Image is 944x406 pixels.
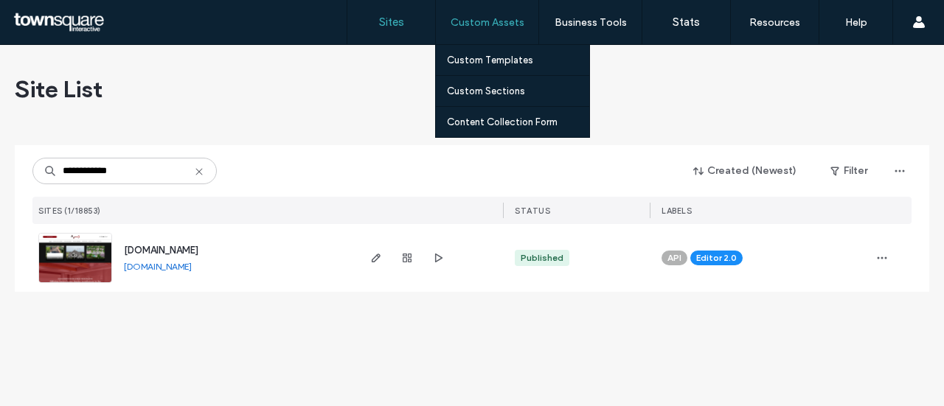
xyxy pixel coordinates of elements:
[749,16,800,29] label: Resources
[33,10,63,24] span: Help
[696,251,737,265] span: Editor 2.0
[447,85,525,97] label: Custom Sections
[451,16,524,29] label: Custom Assets
[379,15,404,29] label: Sites
[447,55,533,66] label: Custom Templates
[38,206,101,216] span: SITES (1/18853)
[667,251,681,265] span: API
[447,116,558,127] label: Content Collection Form
[447,45,589,75] a: Custom Templates
[845,16,867,29] label: Help
[447,76,589,106] a: Custom Sections
[447,107,589,137] a: Content Collection Form
[521,251,563,265] div: Published
[124,261,192,272] a: [DOMAIN_NAME]
[681,159,810,183] button: Created (Newest)
[662,206,692,216] span: LABELS
[555,16,627,29] label: Business Tools
[515,206,550,216] span: STATUS
[673,15,700,29] label: Stats
[124,245,198,256] a: [DOMAIN_NAME]
[816,159,882,183] button: Filter
[15,74,103,104] span: Site List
